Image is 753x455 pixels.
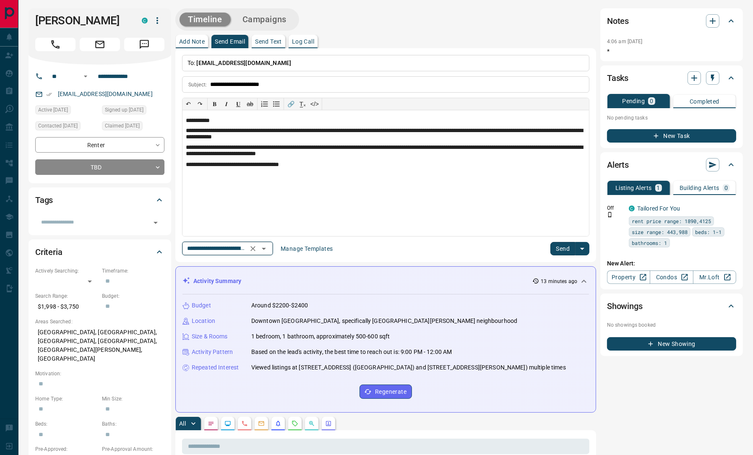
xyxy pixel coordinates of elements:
[632,217,711,225] span: rent price range: 1890,4125
[35,420,98,428] p: Beds:
[607,158,629,172] h2: Alerts
[622,98,645,104] p: Pending
[607,337,736,351] button: New Showing
[236,101,240,107] span: 𝐔
[150,217,162,229] button: Open
[251,363,566,372] p: Viewed listings at [STREET_ADDRESS] ([GEOGRAPHIC_DATA]) and [STREET_ADDRESS][PERSON_NAME]) multip...
[607,71,628,85] h2: Tasks
[102,292,164,300] p: Budget:
[180,13,231,26] button: Timeline
[35,325,164,366] p: [GEOGRAPHIC_DATA], [GEOGRAPHIC_DATA], [GEOGRAPHIC_DATA], [GEOGRAPHIC_DATA], [GEOGRAPHIC_DATA][PER...
[58,91,153,97] a: [EMAIL_ADDRESS][DOMAIN_NAME]
[197,60,292,66] span: [EMAIL_ADDRESS][DOMAIN_NAME]
[35,395,98,403] p: Home Type:
[285,98,297,110] button: 🔗
[607,129,736,143] button: New Task
[325,420,332,427] svg: Agent Actions
[179,39,205,44] p: Add Note
[35,318,164,325] p: Areas Searched:
[657,185,660,191] p: 1
[215,39,245,44] p: Send Email
[607,14,629,28] h2: Notes
[192,363,239,372] p: Repeated Interest
[102,395,164,403] p: Min Size:
[124,38,164,51] span: Message
[275,420,281,427] svg: Listing Alerts
[607,259,736,268] p: New Alert:
[193,277,241,286] p: Activity Summary
[194,98,206,110] button: ↷
[259,98,271,110] button: Numbered list
[35,370,164,377] p: Motivation:
[607,112,736,124] p: No pending tasks
[632,239,667,247] span: bathrooms: 1
[607,39,643,44] p: 4:06 am [DATE]
[105,106,143,114] span: Signed up [DATE]
[188,81,207,88] p: Subject:
[360,385,412,399] button: Regenerate
[637,205,680,212] a: Tailored For You
[255,39,282,44] p: Send Text
[35,159,164,175] div: TBD
[192,301,211,310] p: Budget
[607,296,736,316] div: Showings
[607,212,613,218] svg: Push Notification Only
[192,317,215,325] p: Location
[690,99,719,104] p: Completed
[251,348,452,356] p: Based on the lead's activity, the best time to reach out is: 9:00 PM - 12:00 AM
[607,11,736,31] div: Notes
[247,101,253,107] s: ab
[38,106,68,114] span: Active [DATE]
[251,301,308,310] p: Around $2200-$2400
[35,445,98,453] p: Pre-Approved:
[35,242,164,262] div: Criteria
[182,98,194,110] button: ↶
[292,420,298,427] svg: Requests
[251,332,390,341] p: 1 bedroom, 1 bathroom, approximately 500-600 sqft
[629,205,635,211] div: condos.ca
[35,105,98,117] div: Sat Aug 16 2025
[271,98,282,110] button: Bullet list
[35,267,98,275] p: Actively Searching:
[182,273,589,289] div: Activity Summary13 minutes ago
[35,193,53,207] h2: Tags
[244,98,256,110] button: ab
[258,243,270,255] button: Open
[607,155,736,175] div: Alerts
[650,270,693,284] a: Condos
[179,421,186,426] p: All
[607,299,643,313] h2: Showings
[209,98,221,110] button: 𝐁
[35,137,164,153] div: Renter
[35,121,98,133] div: Wed Aug 13 2025
[35,14,129,27] h1: [PERSON_NAME]
[35,190,164,210] div: Tags
[276,242,338,255] button: Manage Templates
[192,332,228,341] p: Size & Rooms
[607,68,736,88] div: Tasks
[251,317,517,325] p: Downtown [GEOGRAPHIC_DATA], specifically [GEOGRAPHIC_DATA][PERSON_NAME] neighbourhood
[221,98,232,110] button: 𝑰
[309,98,320,110] button: </>
[35,245,63,259] h2: Criteria
[46,91,52,97] svg: Email Verified
[550,242,575,255] button: Send
[632,228,688,236] span: size range: 443,988
[102,445,164,453] p: Pre-Approval Amount:
[650,98,653,104] p: 0
[234,13,295,26] button: Campaigns
[35,292,98,300] p: Search Range:
[695,228,722,236] span: beds: 1-1
[102,420,164,428] p: Baths:
[607,270,650,284] a: Property
[35,38,76,51] span: Call
[297,98,309,110] button: T̲ₓ
[258,420,265,427] svg: Emails
[105,122,140,130] span: Claimed [DATE]
[693,270,736,284] a: Mr.Loft
[607,204,624,212] p: Off
[724,185,728,191] p: 0
[292,39,314,44] p: Log Call
[308,420,315,427] svg: Opportunities
[81,71,91,81] button: Open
